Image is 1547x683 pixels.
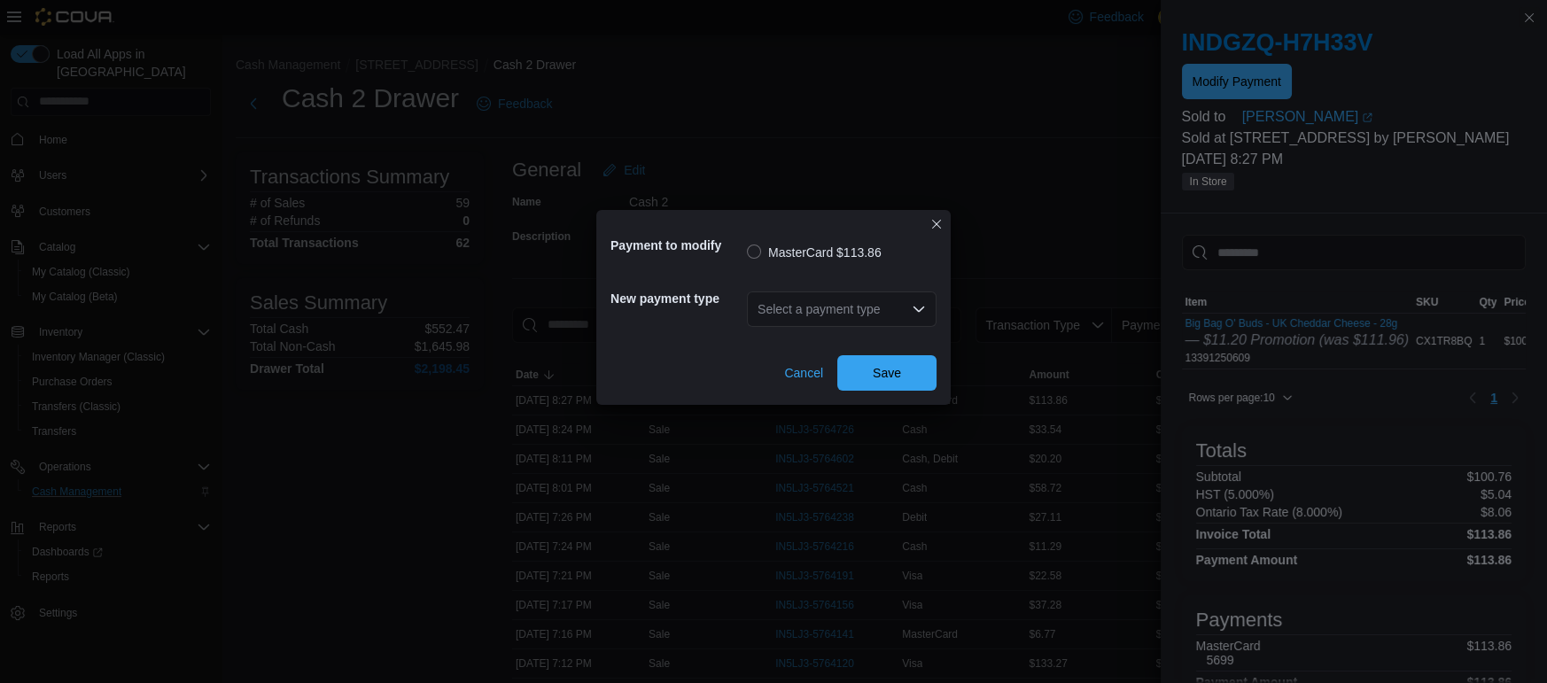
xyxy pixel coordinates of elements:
button: Closes this modal window [926,213,947,235]
span: Save [873,364,901,382]
span: Cancel [784,364,823,382]
input: Accessible screen reader label [758,299,759,320]
h5: Payment to modify [610,228,743,263]
button: Cancel [777,355,830,391]
button: Open list of options [912,302,926,316]
button: Save [837,355,937,391]
label: MasterCard $113.86 [747,242,882,263]
h5: New payment type [610,281,743,316]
